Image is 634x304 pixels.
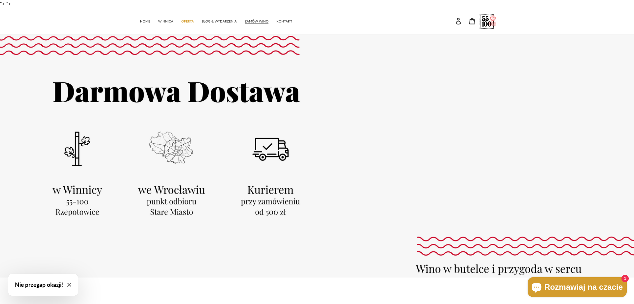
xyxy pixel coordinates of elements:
[137,16,154,25] a: HOME
[158,19,173,23] span: WINNICA
[276,19,292,23] span: KONTAKT
[273,16,296,25] a: KONTAKT
[526,277,629,299] inbox-online-store-chat: Czat w sklepie online Shopify
[181,19,194,23] span: OFERTA
[178,16,197,25] a: OFERTA
[202,19,237,23] span: BLOG & WYDARZENIA
[155,16,177,25] a: WINNICA
[140,19,150,23] span: HOME
[198,16,240,25] a: BLOG & WYDARZENIA
[245,19,268,23] span: ZAMÓW WINO
[241,16,272,25] a: ZAMÓW WINO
